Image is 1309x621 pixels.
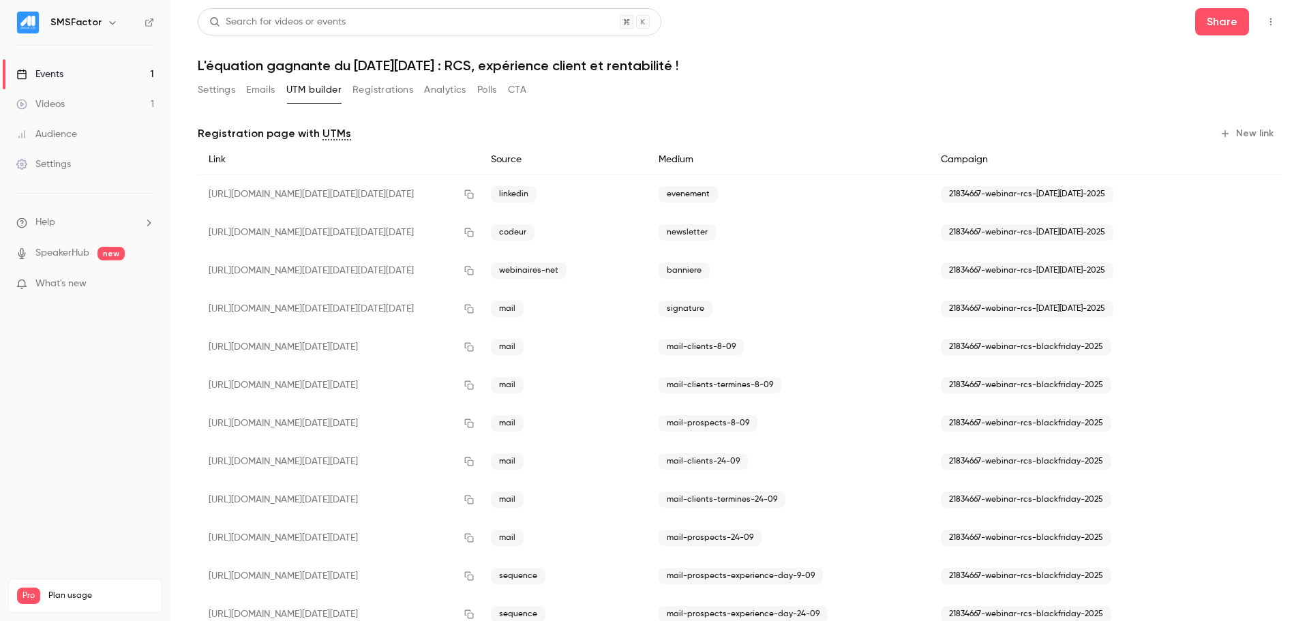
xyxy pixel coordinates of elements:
span: Help [35,215,55,230]
h1: L'équation gagnante du [DATE][DATE] : RCS, expérience client et rentabilité ! [198,57,1282,74]
li: help-dropdown-opener [16,215,154,230]
div: Medium [648,145,930,175]
span: banniere [659,262,710,279]
span: mail [491,377,524,393]
div: Source [480,145,648,175]
div: [URL][DOMAIN_NAME][DATE][DATE] [198,481,480,519]
div: [URL][DOMAIN_NAME][DATE][DATE][DATE][DATE] [198,213,480,252]
div: Events [16,67,63,81]
span: 21834667-webinar-rcs-[DATE][DATE]-2025 [941,262,1113,279]
button: Analytics [424,79,466,101]
button: Share [1195,8,1249,35]
button: Polls [477,79,497,101]
iframe: Noticeable Trigger [138,278,154,290]
span: signature [659,301,712,317]
h6: SMSFactor [50,16,102,29]
span: mail-prospects-experience-day-9-09 [659,568,823,584]
span: mail-clients-termines-8-09 [659,377,781,393]
span: mail-prospects-8-09 [659,415,757,431]
img: SMSFactor [17,12,39,33]
div: Link [198,145,480,175]
span: mail-prospects-24-09 [659,530,762,546]
span: Pro [17,588,40,604]
span: 21834667-webinar-rcs-[DATE][DATE]-2025 [941,301,1113,317]
span: mail [491,491,524,508]
div: [URL][DOMAIN_NAME][DATE][DATE] [198,557,480,595]
div: Search for videos or events [209,15,346,29]
span: evenement [659,186,718,202]
div: [URL][DOMAIN_NAME][DATE][DATE] [198,328,480,366]
div: [URL][DOMAIN_NAME][DATE][DATE][DATE][DATE] [198,252,480,290]
div: [URL][DOMAIN_NAME][DATE][DATE] [198,519,480,557]
div: Videos [16,97,65,111]
div: Campaign [930,145,1218,175]
span: mail [491,530,524,546]
span: codeur [491,224,535,241]
a: SpeakerHub [35,246,89,260]
button: UTM builder [286,79,342,101]
button: Registrations [352,79,413,101]
span: new [97,247,125,260]
button: Emails [246,79,275,101]
span: mail-clients-termines-24-09 [659,491,785,508]
div: [URL][DOMAIN_NAME][DATE][DATE][DATE][DATE] [198,290,480,328]
p: Registration page with [198,125,351,142]
span: mail-clients-24-09 [659,453,748,470]
span: 21834667-webinar-rcs-blackfriday-2025 [941,453,1111,470]
span: mail [491,301,524,317]
div: [URL][DOMAIN_NAME][DATE][DATE] [198,404,480,442]
span: 21834667-webinar-rcs-blackfriday-2025 [941,377,1111,393]
div: [URL][DOMAIN_NAME][DATE][DATE] [198,442,480,481]
button: CTA [508,79,526,101]
span: webinaires-net [491,262,567,279]
div: [URL][DOMAIN_NAME][DATE][DATE] [198,366,480,404]
div: Audience [16,127,77,141]
span: 21834667-webinar-rcs-[DATE][DATE]-2025 [941,224,1113,241]
button: New link [1214,123,1282,145]
span: mail-clients-8-09 [659,339,744,355]
span: linkedin [491,186,537,202]
span: mail [491,453,524,470]
span: 21834667-webinar-rcs-[DATE][DATE]-2025 [941,186,1113,202]
div: [URL][DOMAIN_NAME][DATE][DATE][DATE][DATE] [198,175,480,214]
span: mail [491,339,524,355]
span: 21834667-webinar-rcs-blackfriday-2025 [941,530,1111,546]
span: sequence [491,568,545,584]
span: What's new [35,277,87,291]
div: Settings [16,157,71,171]
span: 21834667-webinar-rcs-blackfriday-2025 [941,568,1111,584]
span: mail [491,415,524,431]
button: Settings [198,79,235,101]
span: newsletter [659,224,716,241]
a: UTMs [322,125,351,142]
span: Plan usage [48,590,153,601]
span: 21834667-webinar-rcs-blackfriday-2025 [941,339,1111,355]
span: 21834667-webinar-rcs-blackfriday-2025 [941,491,1111,508]
span: 21834667-webinar-rcs-blackfriday-2025 [941,415,1111,431]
